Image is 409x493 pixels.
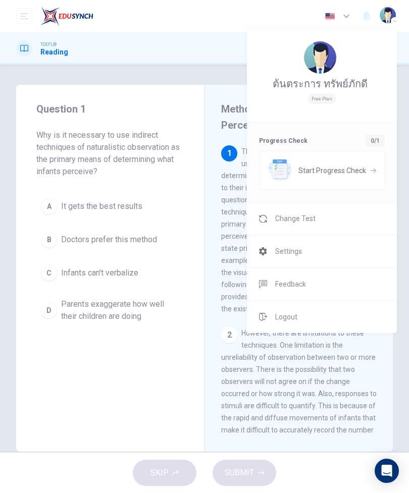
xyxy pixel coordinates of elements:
[275,247,302,255] span: Settings
[275,313,297,321] span: Logout
[366,135,385,147] div: 0/1
[259,151,385,190] div: Start Progress Check
[268,159,292,181] img: Start Progress Check
[247,202,397,235] a: Change Test
[275,280,306,288] span: Feedback
[275,214,316,223] span: Change Test
[375,459,399,483] div: Open Intercom Messenger
[259,137,308,145] span: Progress Check
[304,41,336,74] img: Profile picture
[259,151,385,190] a: Start Progress CheckStart Progress Check
[308,94,336,104] span: Free Plan
[247,235,397,267] a: Settings
[273,80,368,88] span: ต้นตระการ ทรัพย์ภักดี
